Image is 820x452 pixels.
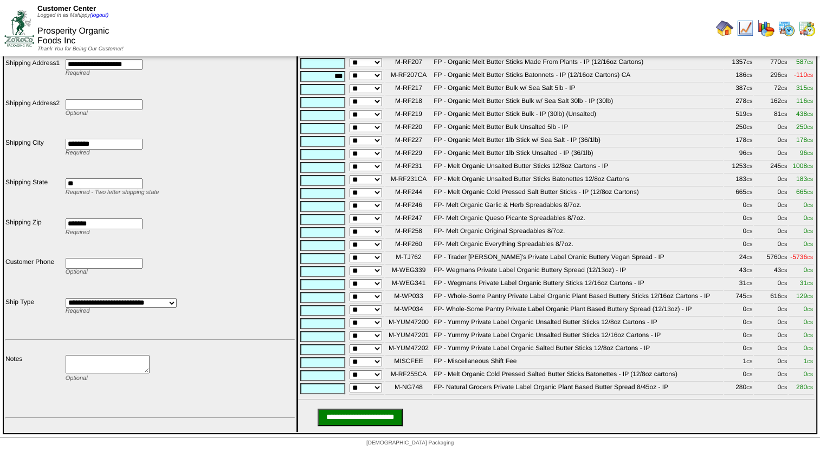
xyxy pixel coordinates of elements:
span: CS [781,99,787,104]
td: 5760 [754,253,787,264]
span: 0 [803,305,813,313]
span: [DEMOGRAPHIC_DATA] Packaging [366,440,454,446]
span: 129 [796,292,813,300]
td: Shipping City [5,138,64,177]
span: 0 [803,227,813,235]
td: 278 [724,96,753,108]
span: CS [746,164,752,169]
td: 0 [754,383,787,395]
span: 0 [803,240,813,248]
td: 31 [724,279,753,290]
span: 0 [803,201,813,209]
span: CS [746,229,752,234]
td: FP- Melt Organic Garlic & Herb Spreadables 8/7oz. [433,201,723,212]
td: Shipping Address1 [5,59,64,97]
td: M-RF220 [385,122,432,134]
span: 0 [803,266,813,274]
span: 1008 [792,162,813,170]
td: 0 [754,227,787,238]
td: 0 [724,370,753,382]
span: CS [746,60,752,65]
span: Optional [66,375,88,382]
span: CS [781,346,787,351]
td: FP - Organic Melt Butter Stick Bulk w/ Sea Salt 30lb - IP (30lb) [433,96,723,108]
span: CS [781,190,787,195]
span: CS [807,177,813,182]
span: CS [807,359,813,364]
span: Optional [66,269,88,275]
span: CS [781,216,787,221]
span: CS [746,320,752,325]
td: Notes [5,354,64,412]
td: FP - Melt Organic Unsalted Butter Sticks 12/8oz Cartons - IP [433,162,723,173]
td: FP - Organic Melt Butter Sticks Batonnets - IP (12/16oz Cartons) CA [433,70,723,82]
td: 0 [724,318,753,330]
span: CS [807,125,813,130]
td: 0 [724,344,753,356]
span: CS [781,281,787,286]
td: M-RF231CA [385,175,432,186]
td: 665 [724,188,753,199]
span: CS [807,86,813,91]
span: CS [781,255,787,260]
td: FP - Melt Organic Cold Pressed Salt Butter Sticks - IP (12/8oz Cartons) [433,188,723,199]
span: CS [746,359,752,364]
span: CS [807,333,813,338]
span: CS [746,372,752,377]
td: M-RF258 [385,227,432,238]
img: line_graph.gif [737,20,754,37]
td: 0 [754,175,787,186]
span: CS [781,359,787,364]
span: CS [746,385,752,390]
span: CS [781,385,787,390]
span: CS [781,164,787,169]
td: 178 [724,135,753,147]
td: 1357 [724,57,753,69]
td: FP - Yummy Private Label Organic Unsalted Butter Sticks 12/16oz Cartons - IP [433,331,723,343]
span: CS [746,307,752,312]
span: -110 [794,71,813,79]
td: 0 [754,188,787,199]
td: M-WEG339 [385,266,432,277]
td: M-RF260 [385,240,432,251]
td: M-RF218 [385,96,432,108]
td: 0 [754,214,787,225]
span: CS [746,333,752,338]
span: Optional [66,110,88,117]
td: M-RF231 [385,162,432,173]
td: M-RF244 [385,188,432,199]
td: 245 [754,162,787,173]
td: M-RF229 [385,148,432,160]
span: Required [66,308,90,314]
td: FP - Whole-Some Pantry Private Label Organic Plant Based Buttery Sticks 12/16oz Cartons - IP [433,292,723,304]
td: FP- Whole-Some Pantry Private Label Organic Plant Based Buttery Spread (12/13oz) - IP [433,305,723,317]
span: 116 [796,97,813,105]
span: CS [746,151,752,156]
span: CS [746,99,752,104]
span: CS [746,255,752,260]
td: FP- Natural Grocers Private Label Organic Plant Based Butter Spread 8/45oz - IP [433,383,723,395]
span: Thank You for Being Our Customer! [37,46,124,52]
span: CS [807,229,813,234]
td: M-RF207CA [385,70,432,82]
span: CS [746,86,752,91]
span: CS [807,151,813,156]
a: (logout) [90,12,108,18]
span: 250 [796,123,813,131]
span: CS [807,281,813,286]
span: 0 [803,370,813,378]
td: 1 [724,357,753,369]
td: FP - Yummy Private Label Organic Salted Butter Sticks 12/8oz Cartons - IP [433,344,723,356]
td: FP - Organic Melt Butter 1lb Stick w/ Sea Salt - IP (36/1lb) [433,135,723,147]
td: FP - Organic Melt Butter Sticks Made From Plants - IP (12/16oz Cartons) [433,57,723,69]
span: CS [746,294,752,299]
td: M-RF247 [385,214,432,225]
span: CS [807,164,813,169]
td: Shipping Zip [5,218,64,256]
span: CS [746,268,752,273]
td: 162 [754,96,787,108]
span: Prosperity Organic Foods Inc [37,27,109,46]
span: CS [746,73,752,78]
td: 250 [724,122,753,134]
span: 0 [803,214,813,222]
